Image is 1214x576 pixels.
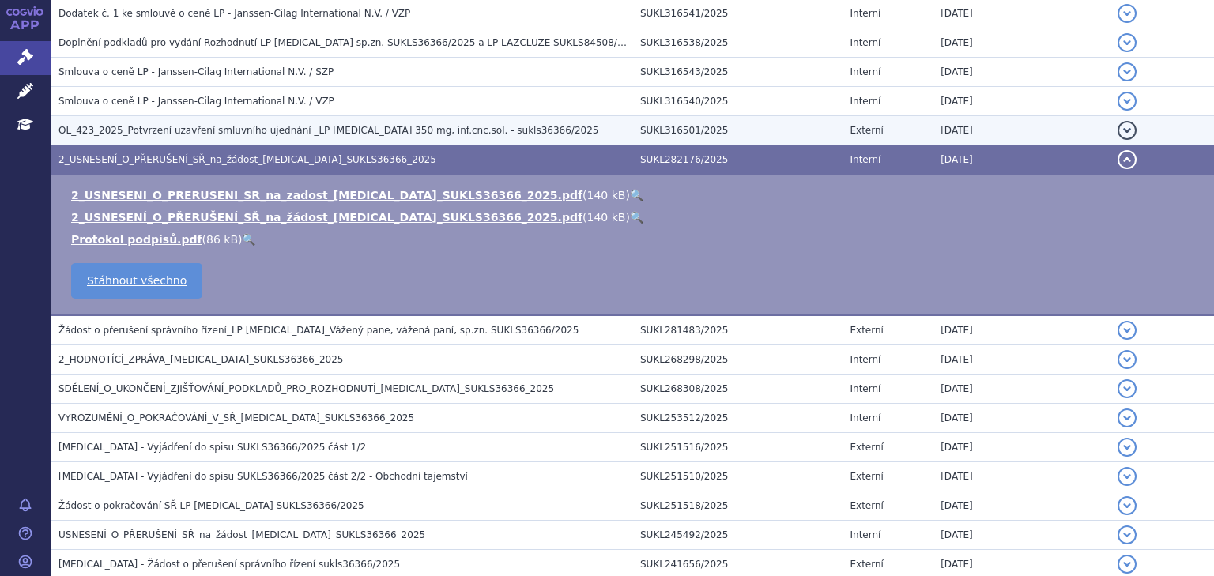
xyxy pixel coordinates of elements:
[587,189,626,201] span: 140 kB
[632,315,842,345] td: SUKL281483/2025
[58,154,436,165] span: 2_USNESENÍ_O_PŘERUŠENÍ_SŘ_na_žádost_RYBREVANT_SUKLS36366_2025
[630,211,643,224] a: 🔍
[1118,150,1137,169] button: detail
[632,521,842,550] td: SUKL245492/2025
[1118,555,1137,574] button: detail
[850,529,880,540] span: Interní
[58,500,364,511] span: Žádost o pokračování SŘ LP RYBREVANT SUKLS36366/2025
[71,211,582,224] a: 2_USNESENÍ_O_PŘERUŠENÍ_SŘ_na_žádost_[MEDICAL_DATA]_SUKLS36366_2025.pdf
[850,559,883,570] span: Externí
[933,145,1110,175] td: [DATE]
[632,87,842,116] td: SUKL316540/2025
[850,471,883,482] span: Externí
[58,66,334,77] span: Smlouva o ceně LP - Janssen-Cilag International N.V. / SZP
[1118,438,1137,457] button: detail
[242,233,255,246] a: 🔍
[1118,4,1137,23] button: detail
[632,491,842,521] td: SUKL251518/2025
[850,354,880,365] span: Interní
[850,154,880,165] span: Interní
[58,125,598,136] span: OL_423_2025_Potvrzení uzavření smluvního ujednání _LP RYBREVANT 350 mg, inf.cnc.sol. - sukls36366...
[1118,121,1137,140] button: detail
[632,145,842,175] td: SUKL282176/2025
[632,345,842,375] td: SUKL268298/2025
[933,116,1110,145] td: [DATE]
[850,37,880,48] span: Interní
[58,354,344,365] span: 2_HODNOTÍCÍ_ZPRÁVA_RYBREVANT_SUKLS36366_2025
[71,209,1198,225] li: ( )
[632,433,842,462] td: SUKL251516/2025
[1118,321,1137,340] button: detail
[632,28,842,58] td: SUKL316538/2025
[1118,408,1137,427] button: detail
[850,500,883,511] span: Externí
[58,412,414,424] span: VYROZUMĚNÍ_O_POKRAČOVÁNÍ_V_SŘ_RYBREVANT_SUKLS36366_2025
[933,28,1110,58] td: [DATE]
[1118,350,1137,369] button: detail
[933,87,1110,116] td: [DATE]
[933,315,1110,345] td: [DATE]
[850,442,883,453] span: Externí
[933,521,1110,550] td: [DATE]
[58,96,334,107] span: Smlouva o ceně LP - Janssen-Cilag International N.V. / VZP
[850,383,880,394] span: Interní
[933,375,1110,404] td: [DATE]
[58,383,554,394] span: SDĚLENÍ_O_UKONČENÍ_ZJIŠŤOVÁNÍ_PODKLADŮ_PRO_ROZHODNUTÍ_RYBREVANT_SUKLS36366_2025
[58,559,400,570] span: RYBREVANT - Žádost o přerušení správního řízení sukls36366/2025
[632,375,842,404] td: SUKL268308/2025
[1118,467,1137,486] button: detail
[933,404,1110,433] td: [DATE]
[850,125,883,136] span: Externí
[1118,92,1137,111] button: detail
[71,232,1198,247] li: ( )
[850,96,880,107] span: Interní
[933,491,1110,521] td: [DATE]
[850,66,880,77] span: Interní
[632,116,842,145] td: SUKL316501/2025
[933,433,1110,462] td: [DATE]
[1118,525,1137,544] button: detail
[850,412,880,424] span: Interní
[1118,62,1137,81] button: detail
[1118,33,1137,52] button: detail
[933,345,1110,375] td: [DATE]
[58,529,425,540] span: USNESENÍ_O_PŘERUŠENÍ_SŘ_na_žádost_RYBREVANT_SUKLS36366_2025
[850,8,880,19] span: Interní
[71,189,582,201] a: 2_USNESENI_O_PRERUSENI_SR_na_zadost_[MEDICAL_DATA]_SUKLS36366_2025.pdf
[587,211,626,224] span: 140 kB
[1118,496,1137,515] button: detail
[632,404,842,433] td: SUKL253512/2025
[71,263,202,299] a: Stáhnout všechno
[206,233,238,246] span: 86 kB
[1118,379,1137,398] button: detail
[71,187,1198,203] li: ( )
[632,462,842,491] td: SUKL251510/2025
[58,8,410,19] span: Dodatek č. 1 ke smlouvě o ceně LP - Janssen-Cilag International N.V. / VZP
[71,233,202,246] a: Protokol podpisů.pdf
[58,37,641,48] span: Doplnění podkladů pro vydání Rozhodnutí LP RYBREVANT sp.zn. SUKLS36366/2025 a LP LAZCLUZE SUKLS84...
[58,442,366,453] span: RYBREVANT - Vyjádření do spisu SUKLS36366/2025 část 1/2
[630,189,643,201] a: 🔍
[58,325,579,336] span: Žádost o přerušení správního řízení_LP RYBREVANT_Vážený pane, vážená paní, sp.zn. SUKLS36366/2025
[850,325,883,336] span: Externí
[933,462,1110,491] td: [DATE]
[58,471,468,482] span: RYBREVANT - Vyjádření do spisu SUKLS36366/2025 část 2/2 - Obchodní tajemství
[933,58,1110,87] td: [DATE]
[632,58,842,87] td: SUKL316543/2025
